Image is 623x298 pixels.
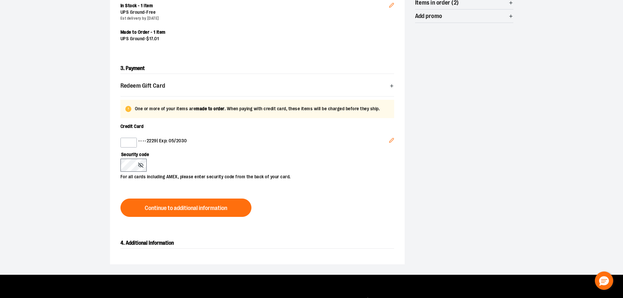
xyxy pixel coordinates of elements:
span: 01 [154,36,159,41]
div: UPS Ground - [120,36,389,42]
span: Redeem Gift Card [120,83,165,89]
p: For all cards including AMEX, please enter security code from the back of your card. [120,172,388,180]
label: Security code [120,148,388,159]
span: made to order [196,106,225,111]
div: Made to Order - 1 item [120,29,389,36]
span: . [153,36,155,41]
h2: 4. Additional Information [120,238,394,249]
div: Est delivery by [DATE] [120,16,389,21]
span: $ [146,36,149,41]
span: Continue to additional information [145,205,227,211]
span: 17 [149,36,153,41]
button: Edit [384,132,399,150]
button: Continue to additional information [120,199,251,217]
span: Credit Card [120,124,144,129]
span: One or more of your items are . When paying with credit card, these items will be charged before ... [135,106,380,112]
img: American Express card example showing the 15-digit card number [122,139,135,147]
h2: 3. Payment [120,63,394,74]
div: UPS Ground - [120,9,389,16]
div: •••• 2229 | Exp: 05/2030 [120,138,389,148]
span: Free [146,9,156,15]
button: Hello, have a question? Let’s chat. [595,272,613,290]
div: In Stock - 1 item [120,3,389,9]
button: Add promo [415,9,513,23]
button: Redeem Gift Card [120,79,394,92]
span: Add promo [415,13,442,19]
